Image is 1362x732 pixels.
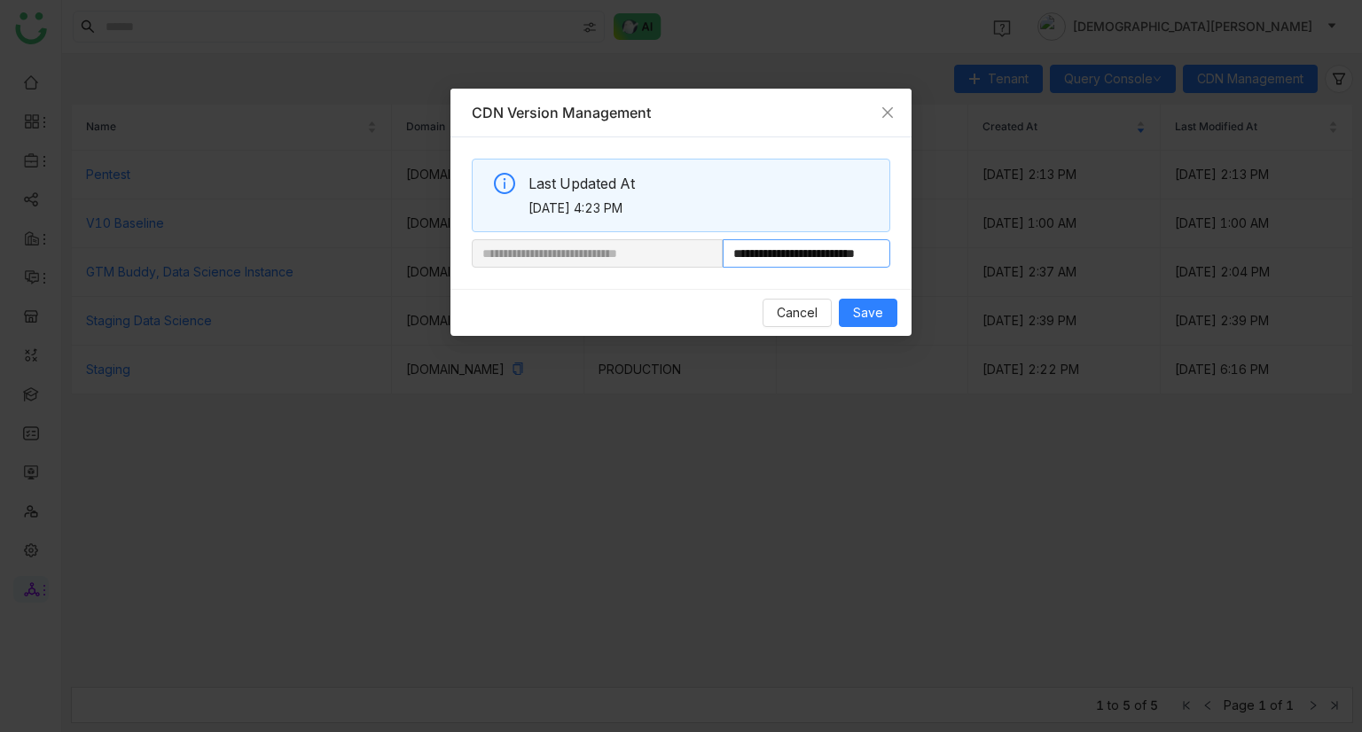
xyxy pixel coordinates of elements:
span: [DATE] 4:23 PM [528,199,876,218]
span: Save [853,303,883,323]
span: Cancel [777,303,818,323]
button: Save [839,299,897,327]
button: Cancel [763,299,832,327]
span: Last Updated At [528,173,876,195]
button: Close [864,89,912,136]
div: CDN Version Management [472,103,890,122]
